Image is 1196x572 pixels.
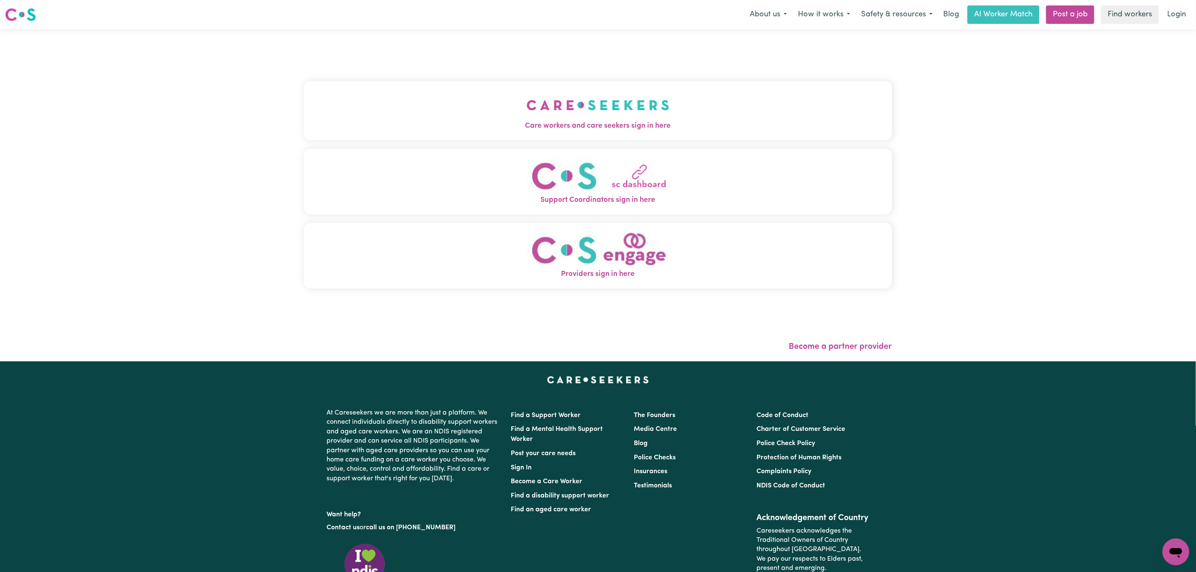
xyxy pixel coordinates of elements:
[856,6,938,23] button: Safety & resources
[511,492,610,499] a: Find a disability support worker
[5,5,36,24] a: Careseekers logo
[967,5,1039,24] a: AI Worker Match
[547,376,649,383] a: Careseekers home page
[756,454,841,461] a: Protection of Human Rights
[634,440,648,447] a: Blog
[5,7,36,22] img: Careseekers logo
[511,478,583,485] a: Become a Care Worker
[1101,5,1159,24] a: Find workers
[304,121,892,131] span: Care workers and care seekers sign in here
[634,412,675,419] a: The Founders
[327,405,501,487] p: At Careseekers we are more than just a platform. We connect individuals directly to disability su...
[756,440,815,447] a: Police Check Policy
[366,524,456,531] a: call us on [PHONE_NUMBER]
[756,482,825,489] a: NDIS Code of Conduct
[634,426,677,433] a: Media Centre
[304,81,892,140] button: Care workers and care seekers sign in here
[327,524,360,531] a: Contact us
[304,223,892,289] button: Providers sign in here
[1162,5,1191,24] a: Login
[327,520,501,536] p: or
[634,454,676,461] a: Police Checks
[756,412,808,419] a: Code of Conduct
[511,412,581,419] a: Find a Support Worker
[634,482,672,489] a: Testimonials
[744,6,792,23] button: About us
[789,343,892,351] a: Become a partner provider
[511,464,532,471] a: Sign In
[304,149,892,214] button: Support Coordinators sign in here
[511,450,576,457] a: Post your care needs
[327,507,501,519] p: Want help?
[756,513,869,523] h2: Acknowledgement of Country
[511,506,592,513] a: Find an aged care worker
[511,426,603,443] a: Find a Mental Health Support Worker
[304,195,892,206] span: Support Coordinators sign in here
[792,6,856,23] button: How it works
[1163,539,1189,565] iframe: Button to launch messaging window, conversation in progress
[938,5,964,24] a: Blog
[304,269,892,280] span: Providers sign in here
[1046,5,1094,24] a: Post a job
[634,468,667,475] a: Insurances
[756,468,811,475] a: Complaints Policy
[756,426,845,433] a: Charter of Customer Service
